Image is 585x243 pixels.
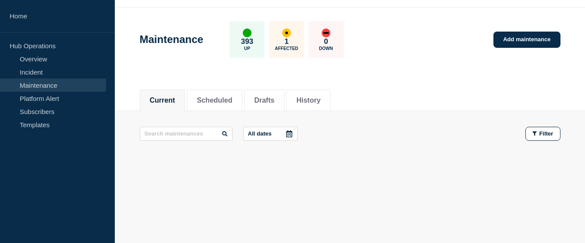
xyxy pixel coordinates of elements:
p: 393 [241,37,253,46]
span: Filter [539,130,553,137]
div: up [243,29,252,37]
div: down [322,29,330,37]
button: Scheduled [197,96,232,104]
h1: Maintenance [140,33,203,46]
div: affected [282,29,291,37]
button: Filter [525,127,560,141]
a: Add maintenance [493,32,560,48]
p: Affected [275,46,298,51]
p: 0 [324,37,328,46]
p: All dates [248,130,272,137]
button: All dates [243,127,298,141]
button: Drafts [254,96,274,104]
p: 1 [284,37,288,46]
button: Current [150,96,175,104]
p: Up [244,46,250,51]
p: Down [319,46,333,51]
button: History [296,96,320,104]
input: Search maintenances [140,127,233,141]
